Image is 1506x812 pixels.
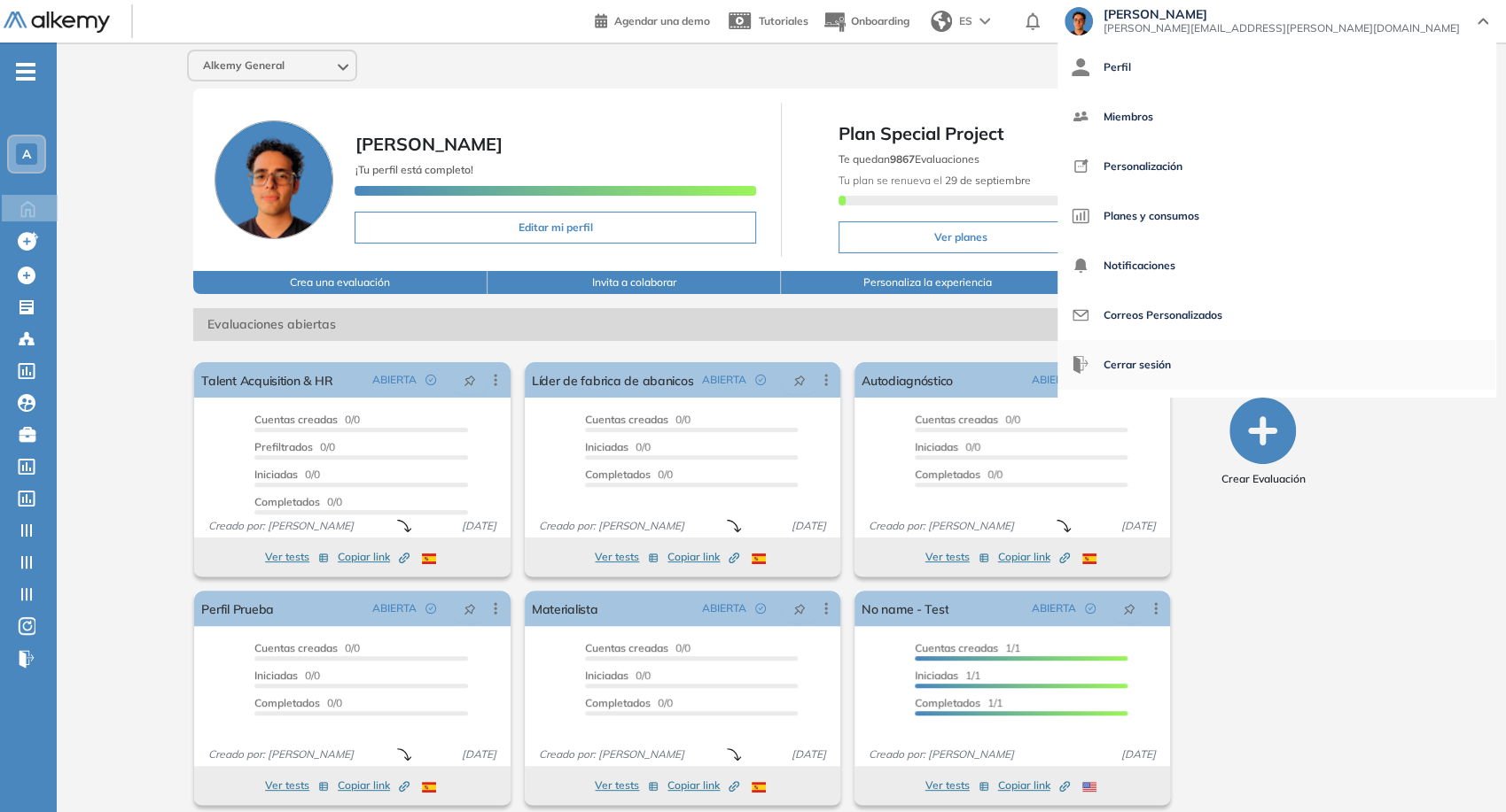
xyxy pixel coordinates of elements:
span: Cuentas creadas [915,641,998,654]
span: 1/1 [915,669,980,682]
span: Correos Personalizados [1104,294,1222,336]
span: [DATE] [1114,518,1163,534]
img: arrow [979,18,990,25]
img: icon [1072,356,1089,374]
span: 0/0 [254,495,342,508]
a: Materialista [532,591,598,626]
img: icon [1072,58,1089,76]
span: Onboarding [851,14,909,27]
span: Tu plan se renueva el [839,174,1031,187]
span: Personalización [1104,145,1182,188]
button: Personaliza la experiencia [781,271,1075,294]
a: Autodiagnóstico [862,362,953,398]
span: check-circle [1085,603,1096,614]
button: Ver tests [925,546,989,568]
span: Agendar una demo [614,14,710,27]
span: Cerrar sesión [1104,344,1171,386]
button: Ver tests [265,775,329,796]
img: ESP [752,553,766,564]
button: Ver planes [839,221,1082,253]
span: pushpin [793,601,806,615]
i: - [16,70,35,73]
span: Iniciadas [585,669,628,682]
span: Cuentas creadas [254,413,338,426]
img: icon [1072,158,1089,175]
button: Cerrar sesión [1072,344,1171,386]
img: USA [1082,782,1096,793]
span: ¡Tu perfil está completo! [355,163,472,176]
a: Perfil Prueba [201,591,274,626]
span: [DATE] [784,518,833,534]
span: 0/0 [254,641,360,654]
span: 0/0 [585,669,651,682]
img: icon [1072,207,1089,225]
img: ESP [422,553,436,564]
a: Talent Acquisition & HR [201,362,332,398]
img: icon [1072,257,1089,275]
span: Tutoriales [759,14,808,27]
span: Iniciadas [254,669,298,682]
span: 0/0 [585,440,651,453]
span: Notificaciones [1104,244,1175,287]
span: Iniciadas [585,440,628,453]
span: 0/0 [254,696,342,709]
span: Miembros [1104,96,1153,138]
a: Personalización [1072,145,1481,188]
span: [PERSON_NAME] [355,133,502,155]
button: pushpin [780,366,819,394]
span: 0/0 [585,696,673,709]
span: 0/0 [254,468,320,481]
span: Creado por: [PERSON_NAME] [532,746,691,762]
img: ESP [752,782,766,793]
span: pushpin [1123,601,1135,615]
span: Perfil [1104,46,1131,89]
a: Planes y consumos [1072,195,1481,237]
span: Copiar link [338,549,410,565]
span: ES [959,13,972,29]
span: [PERSON_NAME][EMAIL_ADDRESS][PERSON_NAME][DOMAIN_NAME] [1104,21,1460,35]
span: Creado por: [PERSON_NAME] [201,518,361,534]
span: Creado por: [PERSON_NAME] [862,746,1021,762]
span: Alkemy General [203,58,285,73]
span: Copiar link [667,777,739,793]
span: Completados [915,468,980,481]
button: Copiar link [998,546,1070,568]
span: Prefiltrados [254,440,313,453]
span: Completados [915,696,980,709]
span: ABIERTA [372,372,417,388]
span: Iniciadas [915,440,958,453]
span: Evaluaciones abiertas [193,308,1075,341]
span: 0/0 [915,440,980,453]
span: 1/1 [915,641,1020,654]
img: Foto de perfil [215,120,333,239]
button: Copiar link [338,546,410,568]
button: pushpin [450,366,489,394]
a: No name - Test [862,591,948,626]
span: Creado por: [PERSON_NAME] [201,746,361,762]
span: pushpin [793,373,806,387]
a: Notificaciones [1072,244,1481,287]
span: 0/0 [254,440,335,453]
span: ABIERTA [702,372,746,388]
span: Te quedan Evaluaciones [839,152,979,166]
span: [DATE] [784,746,833,762]
span: 1/1 [915,696,1003,709]
span: pushpin [464,601,476,615]
span: 0/0 [585,468,673,481]
button: Ver tests [265,546,329,568]
span: [DATE] [455,518,503,534]
img: Logo [4,12,110,34]
a: Agendar una demo [595,9,710,30]
span: check-circle [425,375,436,385]
span: [PERSON_NAME] [1104,7,1460,21]
span: Completados [254,495,320,508]
span: ABIERTA [702,600,746,616]
span: Creado por: [PERSON_NAME] [862,518,1021,534]
span: 0/0 [254,669,320,682]
b: 9867 [890,152,915,166]
button: pushpin [450,594,489,623]
img: icon [1072,306,1089,324]
span: 0/0 [585,413,691,426]
span: A [22,147,31,161]
button: pushpin [780,594,819,623]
